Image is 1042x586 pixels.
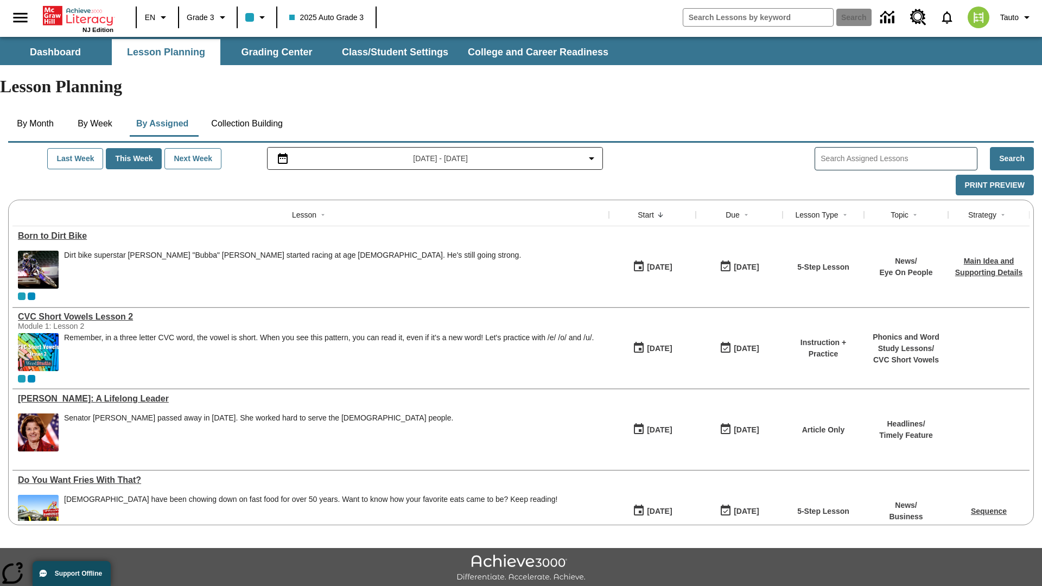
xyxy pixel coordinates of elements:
button: By Month [8,111,62,137]
div: Strategy [968,209,996,220]
button: Class/Student Settings [333,39,457,65]
div: Dianne Feinstein: A Lifelong Leader [18,394,603,404]
img: avatar image [968,7,989,28]
button: Grade: Grade 3, Select a grade [182,8,233,27]
button: Select the date range menu item [272,152,598,165]
div: Current Class [18,292,26,300]
button: Next Week [164,148,221,169]
a: Notifications [933,3,961,31]
button: Language: EN, Select a language [140,8,175,27]
div: Senator [PERSON_NAME] passed away in [DATE]. She worked hard to serve the [DEMOGRAPHIC_DATA] people. [64,413,453,423]
p: Timely Feature [879,430,933,441]
span: [DATE] - [DATE] [413,153,468,164]
p: Headlines / [879,418,933,430]
span: 2025 Auto Grade 3 [289,12,364,23]
p: Phonics and Word Study Lessons / [869,332,943,354]
div: Start [638,209,654,220]
img: Motocross racer James Stewart flies through the air on his dirt bike. [18,251,59,289]
a: Do You Want Fries With That?, Lessons [18,475,603,485]
button: Profile/Settings [996,8,1038,27]
div: [DEMOGRAPHIC_DATA] have been chowing down on fast food for over 50 years. Want to know how your f... [64,495,557,504]
button: 09/10/25: First time the lesson was available [629,419,676,440]
svg: Collapse Date Range Filter [585,152,598,165]
button: Sort [838,208,852,221]
button: Sort [996,208,1009,221]
input: Search Assigned Lessons [821,151,977,167]
div: Home [43,4,113,33]
button: 09/10/25: Last day the lesson can be accessed [716,257,763,277]
div: Senator Dianne Feinstein passed away in September 2023. She worked hard to serve the American peo... [64,413,453,451]
div: Current Class [18,375,26,383]
button: Collection Building [202,111,291,137]
p: CVC Short Vowels [869,354,943,366]
button: Dashboard [1,39,110,65]
div: Dirt bike superstar James "Bubba" Stewart started racing at age 4. He's still going strong. [64,251,521,289]
button: Sort [740,208,753,221]
button: Open side menu [4,2,36,34]
p: Business [889,511,923,523]
div: [DATE] [734,505,759,518]
a: Data Center [874,3,904,33]
span: Remember, in a three letter CVC word, the vowel is short. When you see this pattern, you can read... [64,333,594,371]
p: Instruction + Practice [788,337,859,360]
span: Tauto [1000,12,1019,23]
div: Module 1: Lesson 2 [18,322,181,330]
p: Remember, in a three letter CVC word, the vowel is short. When you see this pattern, you can read... [64,333,594,342]
div: [DATE] [647,423,672,437]
button: 09/10/25: First time the lesson was available [629,257,676,277]
button: By Week [68,111,122,137]
div: OL 2025 Auto Grade 4 [28,375,35,383]
div: [DATE] [734,423,759,437]
button: Grading Center [223,39,331,65]
span: Grade 3 [187,12,214,23]
button: Sort [316,208,329,221]
a: Main Idea and Supporting Details [955,257,1022,277]
a: Born to Dirt Bike, Lessons [18,231,603,241]
button: Support Offline [33,561,111,586]
p: 5-Step Lesson [797,506,849,517]
button: 09/10/25: Last day the lesson can be accessed [716,338,763,359]
p: News / [879,256,932,267]
button: This Week [106,148,162,169]
span: EN [145,12,155,23]
img: Senator Dianne Feinstein of California smiles with the U.S. flag behind her. [18,413,59,451]
div: OL 2025 Auto Grade 4 [28,292,35,300]
img: One of the first McDonald's stores, with the iconic red sign and golden arches. [18,495,59,533]
div: Americans have been chowing down on fast food for over 50 years. Want to know how your favorite e... [64,495,557,533]
button: By Assigned [128,111,197,137]
a: Sequence [971,507,1007,515]
div: Dirt bike superstar [PERSON_NAME] "Bubba" [PERSON_NAME] started racing at age [DEMOGRAPHIC_DATA].... [64,251,521,260]
button: Select a new avatar [961,3,996,31]
button: Last Week [47,148,103,169]
button: Class color is light blue. Change class color [241,8,273,27]
button: College and Career Readiness [459,39,617,65]
div: Do You Want Fries With That? [18,475,603,485]
span: NJ Edition [82,27,113,33]
button: Search [990,147,1034,170]
button: 09/10/25: Last day the lesson can be accessed [716,419,763,440]
div: Lesson [292,209,316,220]
div: [DATE] [734,260,759,274]
p: News / [889,500,923,511]
a: Dianne Feinstein: A Lifelong Leader, Lessons [18,394,603,404]
a: CVC Short Vowels Lesson 2, Lessons [18,312,603,322]
div: [DATE] [647,260,672,274]
button: Lesson Planning [112,39,220,65]
div: [DATE] [647,505,672,518]
span: Support Offline [55,570,102,577]
img: Achieve3000 Differentiate Accelerate Achieve [456,555,586,582]
div: Due [726,209,740,220]
input: search field [683,9,833,26]
p: 5-Step Lesson [797,262,849,273]
button: Sort [908,208,922,221]
a: Home [43,5,113,27]
div: [DATE] [734,342,759,355]
button: 09/10/25: First time the lesson was available [629,338,676,359]
button: 09/10/25: Last day the lesson can be accessed [716,501,763,521]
